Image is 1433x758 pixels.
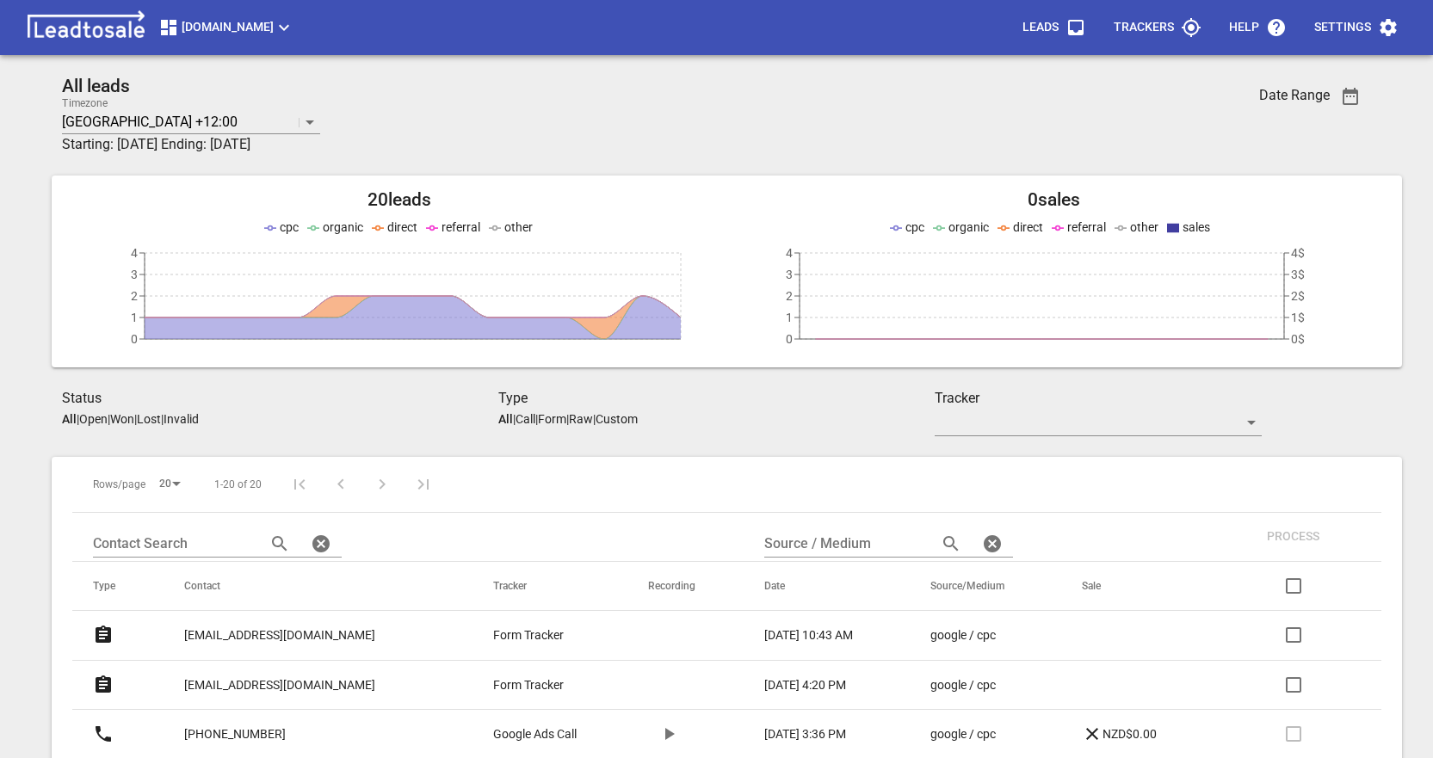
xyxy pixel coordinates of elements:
span: Rows/page [93,478,145,492]
aside: All [62,412,77,426]
tspan: 2 [786,289,793,303]
p: NZD$0.00 [1082,724,1157,744]
p: [DATE] 10:43 AM [764,626,853,644]
th: Tracker [473,562,627,611]
a: google / cpc [930,725,1013,743]
tspan: 3$ [1291,268,1305,281]
span: direct [1013,220,1043,234]
th: Source/Medium [910,562,1061,611]
h2: All leads [62,76,1152,97]
span: direct [387,220,417,234]
p: Form [538,412,566,426]
p: google / cpc [930,676,996,694]
th: Date [744,562,910,611]
button: [DOMAIN_NAME] [151,10,301,45]
p: Form Tracker [493,626,564,644]
svg: Form [93,675,114,695]
p: Invalid [164,412,199,426]
span: referral [1067,220,1106,234]
a: NZD$0.00 [1082,724,1184,744]
p: Help [1229,19,1259,36]
a: [EMAIL_ADDRESS][DOMAIN_NAME] [184,614,375,656]
p: [DATE] 4:20 PM [764,676,846,694]
h3: Starting: [DATE] Ending: [DATE] [62,134,1152,155]
span: | [513,412,516,426]
th: Recording [627,562,744,611]
th: Type [72,562,164,611]
tspan: 3 [786,268,793,281]
p: google / cpc [930,626,996,644]
a: Form Tracker [493,676,579,694]
p: Settings [1314,19,1371,36]
span: | [566,412,569,426]
p: Leads [1022,19,1059,36]
tspan: 1$ [1291,311,1305,324]
p: [EMAIL_ADDRESS][DOMAIN_NAME] [184,676,375,694]
p: [EMAIL_ADDRESS][DOMAIN_NAME] [184,626,375,644]
span: [DOMAIN_NAME] [158,17,294,38]
div: 20 [152,472,187,496]
tspan: 1 [786,311,793,324]
th: Contact [164,562,473,611]
span: 1-20 of 20 [214,478,262,492]
h2: 20 leads [72,189,727,211]
a: Google Ads Call [493,725,579,743]
a: google / cpc [930,676,1013,694]
h3: Status [62,388,498,409]
p: Google Ads Call [493,725,577,743]
tspan: 4 [131,246,138,260]
span: other [1130,220,1158,234]
span: cpc [280,220,299,234]
span: sales [1183,220,1210,234]
a: google / cpc [930,626,1013,644]
span: | [108,412,110,426]
span: cpc [905,220,924,234]
span: referral [442,220,480,234]
p: Open [79,412,108,426]
tspan: 1 [131,311,138,324]
svg: Form [93,625,114,645]
p: Form Tracker [493,676,564,694]
label: Timezone [62,98,108,108]
a: Form Tracker [493,626,579,644]
h3: Type [498,388,935,409]
span: organic [948,220,989,234]
svg: Call [93,724,114,744]
tspan: 0$ [1291,332,1305,346]
tspan: 0 [786,332,793,346]
p: Raw [569,412,593,426]
tspan: 3 [131,268,138,281]
a: [DATE] 10:43 AM [764,626,862,644]
span: other [504,220,533,234]
h2: 0 sales [727,189,1382,211]
tspan: 2 [131,289,138,303]
p: Custom [596,412,638,426]
tspan: 4$ [1291,246,1305,260]
h3: Date Range [1259,87,1330,103]
img: logo [21,10,151,45]
p: [DATE] 3:36 PM [764,725,846,743]
p: Won [110,412,134,426]
span: organic [323,220,363,234]
tspan: 0 [131,332,138,346]
span: | [134,412,137,426]
p: Lost [137,412,161,426]
a: [EMAIL_ADDRESS][DOMAIN_NAME] [184,664,375,706]
th: Sale [1061,562,1232,611]
p: [PHONE_NUMBER] [184,725,286,743]
span: | [77,412,79,426]
span: | [593,412,596,426]
a: [PHONE_NUMBER] [184,713,286,755]
p: Call [516,412,535,426]
a: [DATE] 4:20 PM [764,676,862,694]
p: google / cpc [930,725,996,743]
span: | [535,412,538,426]
span: | [161,412,164,426]
tspan: 4 [786,246,793,260]
h3: Tracker [935,388,1262,409]
aside: All [498,412,513,426]
tspan: 2$ [1291,289,1305,303]
p: [GEOGRAPHIC_DATA] +12:00 [62,112,238,132]
a: [DATE] 3:36 PM [764,725,862,743]
p: Trackers [1114,19,1174,36]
